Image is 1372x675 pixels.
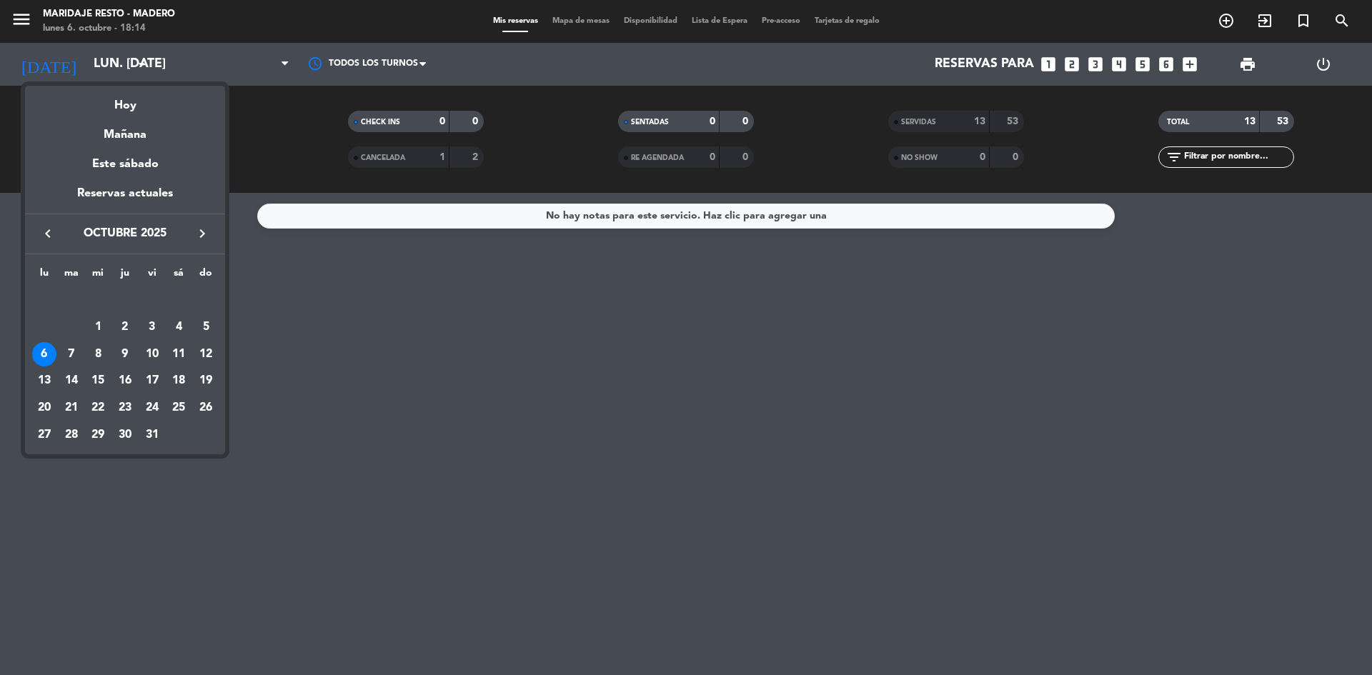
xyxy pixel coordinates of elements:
[111,421,139,449] td: 30 de octubre de 2025
[25,144,225,184] div: Este sábado
[86,423,110,447] div: 29
[31,265,58,287] th: lunes
[32,423,56,447] div: 27
[86,342,110,366] div: 8
[84,367,111,394] td: 15 de octubre de 2025
[194,342,218,366] div: 12
[139,421,166,449] td: 31 de octubre de 2025
[35,224,61,243] button: keyboard_arrow_left
[31,394,58,421] td: 20 de octubre de 2025
[86,396,110,420] div: 22
[166,342,191,366] div: 11
[111,341,139,368] td: 9 de octubre de 2025
[139,367,166,394] td: 17 de octubre de 2025
[166,394,193,421] td: 25 de octubre de 2025
[25,115,225,144] div: Mañana
[140,369,164,393] div: 17
[32,369,56,393] div: 13
[111,367,139,394] td: 16 de octubre de 2025
[32,342,56,366] div: 6
[59,369,84,393] div: 14
[59,342,84,366] div: 7
[58,367,85,394] td: 14 de octubre de 2025
[59,423,84,447] div: 28
[192,314,219,341] td: 5 de octubre de 2025
[194,396,218,420] div: 26
[111,314,139,341] td: 2 de octubre de 2025
[140,315,164,339] div: 3
[59,396,84,420] div: 21
[32,396,56,420] div: 20
[139,394,166,421] td: 24 de octubre de 2025
[140,423,164,447] div: 31
[139,341,166,368] td: 10 de octubre de 2025
[166,369,191,393] div: 18
[84,314,111,341] td: 1 de octubre de 2025
[140,342,164,366] div: 10
[25,86,225,115] div: Hoy
[166,341,193,368] td: 11 de octubre de 2025
[61,224,189,243] span: octubre 2025
[58,341,85,368] td: 7 de octubre de 2025
[113,396,137,420] div: 23
[139,265,166,287] th: viernes
[192,367,219,394] td: 19 de octubre de 2025
[139,314,166,341] td: 3 de octubre de 2025
[194,315,218,339] div: 5
[111,265,139,287] th: jueves
[189,224,215,243] button: keyboard_arrow_right
[113,423,137,447] div: 30
[86,369,110,393] div: 15
[166,314,193,341] td: 4 de octubre de 2025
[113,342,137,366] div: 9
[192,394,219,421] td: 26 de octubre de 2025
[192,341,219,368] td: 12 de octubre de 2025
[31,367,58,394] td: 13 de octubre de 2025
[58,421,85,449] td: 28 de octubre de 2025
[140,396,164,420] div: 24
[25,184,225,214] div: Reservas actuales
[166,396,191,420] div: 25
[84,341,111,368] td: 8 de octubre de 2025
[58,394,85,421] td: 21 de octubre de 2025
[31,286,219,314] td: OCT.
[84,421,111,449] td: 29 de octubre de 2025
[39,225,56,242] i: keyboard_arrow_left
[113,315,137,339] div: 2
[111,394,139,421] td: 23 de octubre de 2025
[113,369,137,393] div: 16
[194,369,218,393] div: 19
[31,341,58,368] td: 6 de octubre de 2025
[31,421,58,449] td: 27 de octubre de 2025
[192,265,219,287] th: domingo
[58,265,85,287] th: martes
[194,225,211,242] i: keyboard_arrow_right
[166,315,191,339] div: 4
[166,367,193,394] td: 18 de octubre de 2025
[166,265,193,287] th: sábado
[84,394,111,421] td: 22 de octubre de 2025
[84,265,111,287] th: miércoles
[86,315,110,339] div: 1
